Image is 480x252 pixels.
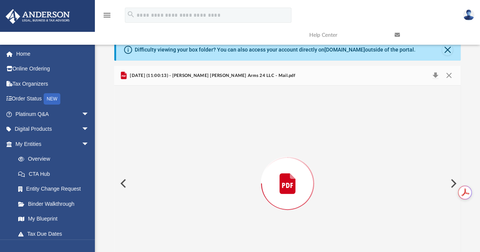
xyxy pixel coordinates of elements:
[442,70,456,81] button: Close
[11,166,101,182] a: CTA Hub
[3,9,72,24] img: Anderson Advisors Platinum Portal
[463,9,474,20] img: User Pic
[82,136,97,152] span: arrow_drop_down
[444,173,461,194] button: Next File
[5,106,101,122] a: Platinum Q&Aarrow_drop_down
[135,46,415,54] div: Difficulty viewing your box folder? You can also access your account directly on outside of the p...
[5,136,101,152] a: My Entitiesarrow_drop_down
[82,122,97,137] span: arrow_drop_down
[114,173,131,194] button: Previous File
[44,93,60,105] div: NEW
[5,61,101,77] a: Online Ordering
[11,226,101,241] a: Tax Due Dates
[11,182,101,197] a: Entity Change Request
[128,72,295,79] span: [DATE] (11:00:13) - [PERSON_NAME] [PERSON_NAME] Arms 24 LLC - Mail.pdf
[127,10,135,19] i: search
[5,46,101,61] a: Home
[428,70,442,81] button: Download
[102,11,112,20] i: menu
[11,152,101,167] a: Overview
[11,211,97,227] a: My Blueprint
[82,106,97,122] span: arrow_drop_down
[5,122,101,137] a: Digital Productsarrow_drop_down
[5,76,101,91] a: Tax Organizers
[5,91,101,107] a: Order StatusNEW
[11,196,101,211] a: Binder Walkthrough
[304,20,389,50] a: Help Center
[102,14,112,20] a: menu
